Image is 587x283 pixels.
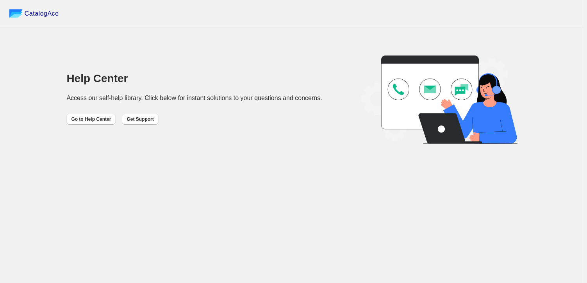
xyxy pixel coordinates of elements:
img: catalog ace [9,9,23,18]
p: Access our self-help library. Click below for instant solutions to your questions and concerns. [66,94,322,102]
h1: Help Center [66,75,322,82]
span: CatalogAce [25,10,59,18]
button: Go to Help Center [66,114,116,125]
span: Get Support [127,116,153,122]
span: Go to Help Center [71,116,111,122]
button: Get Support [122,114,158,125]
img: help_center [361,56,517,144]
